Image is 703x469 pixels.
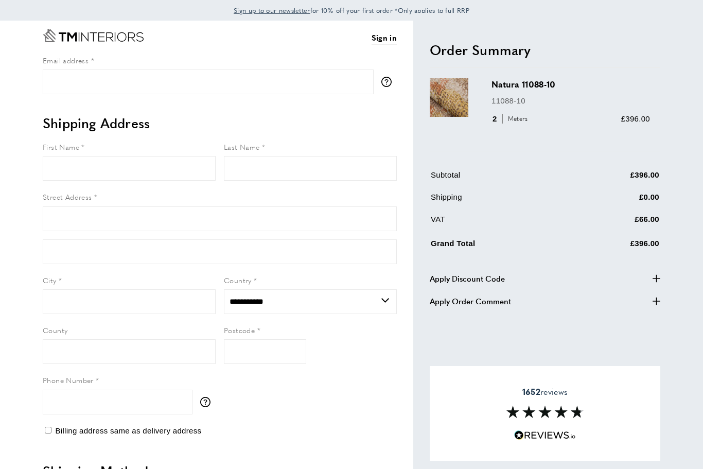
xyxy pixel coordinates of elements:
[431,191,569,211] td: Shipping
[234,6,310,15] span: Sign up to our newsletter
[502,114,531,124] span: Meters
[430,295,511,307] span: Apply Order Comment
[514,430,576,440] img: Reviews.io 5 stars
[430,272,505,285] span: Apply Discount Code
[43,114,397,132] h2: Shipping Address
[43,325,67,335] span: County
[43,29,144,42] a: Go to Home page
[372,31,397,44] a: Sign in
[43,55,89,65] span: Email address
[621,114,650,123] span: £396.00
[43,192,92,202] span: Street Address
[43,142,79,152] span: First Name
[234,5,310,15] a: Sign up to our newsletter
[522,386,540,397] strong: 1652
[570,191,660,211] td: £0.00
[430,41,660,59] h2: Order Summary
[570,213,660,233] td: £66.00
[224,142,260,152] span: Last Name
[506,406,584,418] img: Reviews section
[522,387,568,397] span: reviews
[55,426,201,435] span: Billing address same as delivery address
[570,235,660,257] td: £396.00
[45,427,51,433] input: Billing address same as delivery address
[491,78,650,90] h3: Natura 11088-10
[430,78,468,117] img: Natura 11088-10
[224,275,252,285] span: Country
[491,113,531,125] div: 2
[491,95,650,107] p: 11088-10
[43,375,94,385] span: Phone Number
[43,275,57,285] span: City
[570,169,660,189] td: £396.00
[431,213,569,233] td: VAT
[224,325,255,335] span: Postcode
[431,235,569,257] td: Grand Total
[381,77,397,87] button: More information
[200,397,216,407] button: More information
[431,169,569,189] td: Subtotal
[234,6,469,15] span: for 10% off your first order *Only applies to full RRP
